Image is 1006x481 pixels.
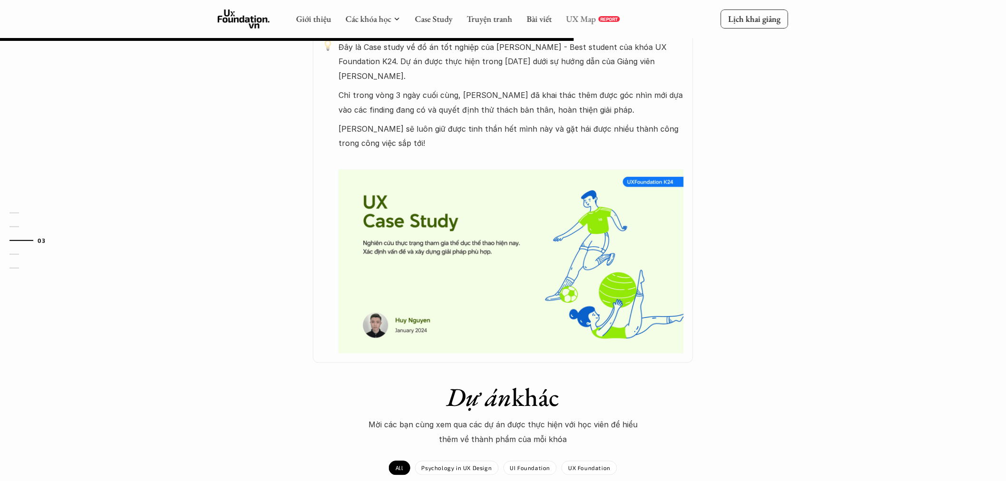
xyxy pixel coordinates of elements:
[38,237,45,244] strong: 03
[447,381,512,414] em: Dự án
[599,16,620,22] a: REPORT
[467,13,513,24] a: Truyện tranh
[346,13,391,24] a: Các khóa học
[568,465,610,471] p: UX Foundation
[527,13,552,24] a: Bài viết
[10,235,55,246] a: 03
[566,13,596,24] a: UX Map
[360,418,646,447] p: Mời các bạn cùng xem qua các dự án được thực hiện với học viên để hiểu thêm về thành phẩm của mỗi...
[600,16,618,22] p: REPORT
[721,10,788,28] a: Lịch khai giảng
[337,382,669,413] h1: khác
[415,13,453,24] a: Case Study
[296,13,331,24] a: Giới thiệu
[510,465,551,471] p: UI Foundation
[422,465,492,471] p: Psychology in UX Design
[339,122,684,151] p: [PERSON_NAME] sẽ luôn giữ được tinh thần hết mình này và gặt hái được nhiều thành công trong công...
[396,465,404,471] p: All
[339,40,684,83] p: Đây là Case study về đồ án tốt nghiệp của [PERSON_NAME] - Best student của khóa UX Foundation K24...
[339,88,684,117] p: Chỉ trong vòng 3 ngày cuối cùng, [PERSON_NAME] đã khai thác thêm được góc nhìn mới dựa vào các fi...
[728,13,781,24] p: Lịch khai giảng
